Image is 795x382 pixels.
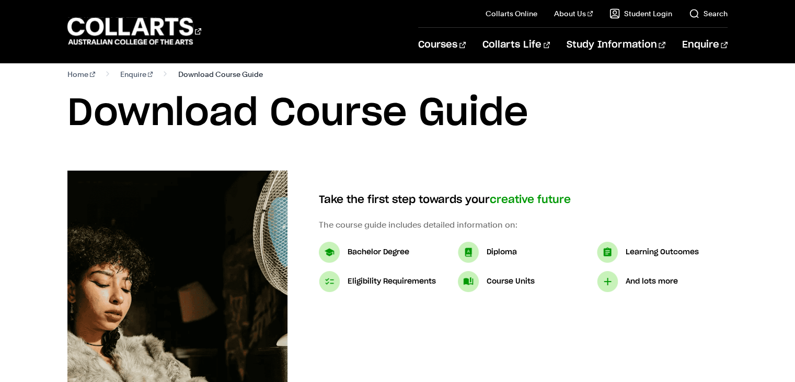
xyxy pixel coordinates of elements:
[626,275,678,288] p: And lots more
[490,195,571,205] span: creative future
[689,8,728,19] a: Search
[348,275,436,288] p: Eligibility Requirements
[597,271,618,292] img: And lots more
[178,67,262,82] span: Download Course Guide
[609,8,672,19] a: Student Login
[348,246,409,259] p: Bachelor Degree
[482,28,550,62] a: Collarts Life
[319,271,340,292] img: Eligibility Requirements
[567,28,665,62] a: Study Information
[597,242,618,263] img: Learning Outcomes
[319,219,728,231] p: The course guide includes detailed information on:
[458,271,479,292] img: Course Units
[120,67,153,82] a: Enquire
[458,242,479,263] img: Diploma
[67,16,201,46] div: Go to homepage
[626,246,699,259] p: Learning Outcomes
[682,28,728,62] a: Enquire
[486,8,537,19] a: Collarts Online
[487,275,535,288] p: Course Units
[487,246,517,259] p: Diploma
[67,90,727,137] h1: Download Course Guide
[319,192,728,208] h4: Take the first step towards your
[554,8,593,19] a: About Us
[418,28,466,62] a: Courses
[319,242,340,263] img: Bachelor Degree
[67,67,95,82] a: Home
